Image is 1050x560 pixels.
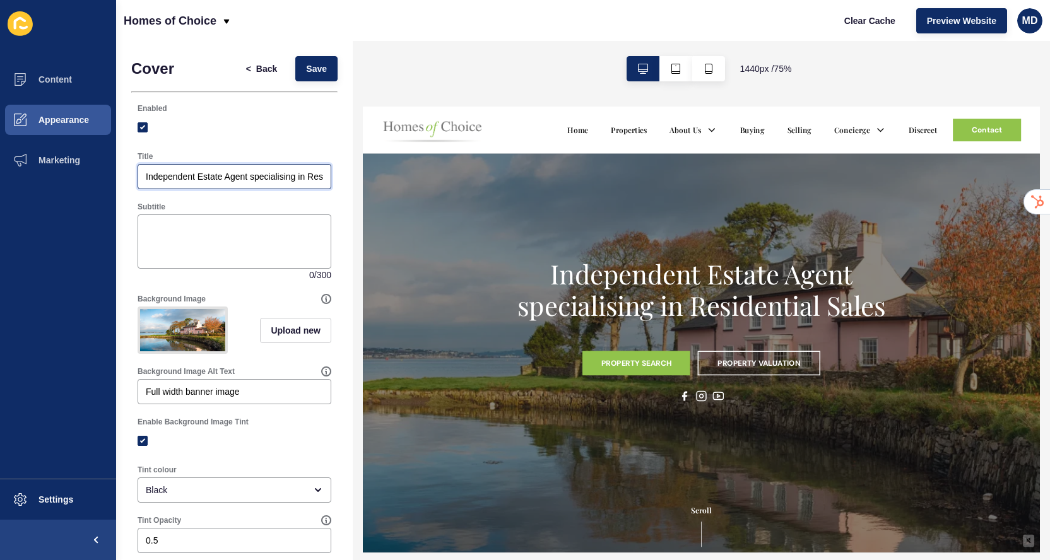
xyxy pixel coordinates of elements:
[25,13,162,50] img: Company logo
[246,62,251,75] span: <
[633,24,681,39] a: Concierge
[927,15,996,27] span: Preview Website
[271,324,321,337] span: Upload new
[309,269,314,281] span: 0
[138,151,153,161] label: Title
[295,328,440,361] a: PROPERTY SEARCH
[140,309,225,351] img: cfb7717ec08de41579135069d08fb586.png
[1022,15,1038,27] span: MD
[138,465,177,475] label: Tint colour
[260,318,331,343] button: Upload new
[317,269,331,281] span: 300
[138,103,167,114] label: Enabled
[740,62,792,75] span: 1440 px / 75 %
[274,24,303,39] a: Home
[412,24,454,39] a: About Us
[506,24,540,39] a: Buying
[916,8,1007,33] button: Preview Website
[131,60,174,78] h1: Cover
[138,294,206,304] label: Background Image
[333,24,382,39] a: Properties
[256,62,277,75] span: Back
[314,269,317,281] span: /
[138,366,235,376] label: Background Image Alt Text
[844,15,895,27] span: Clear Cache
[792,16,883,47] a: Contact
[306,62,327,75] span: Save
[295,56,338,81] button: Save
[191,203,717,288] h1: Independent Estate Agent specialising in Residential Sales
[834,8,906,33] button: Clear Cache
[124,5,216,37] p: Homes of Choice
[138,477,331,503] div: open menu
[570,24,603,39] a: Selling
[138,202,165,212] label: Subtitle
[449,328,614,361] a: PROPERTY VALUATION
[733,24,772,39] a: Discreet
[235,56,288,81] button: <Back
[138,417,249,427] label: Enable Background Image Tint
[138,515,181,525] label: Tint Opacity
